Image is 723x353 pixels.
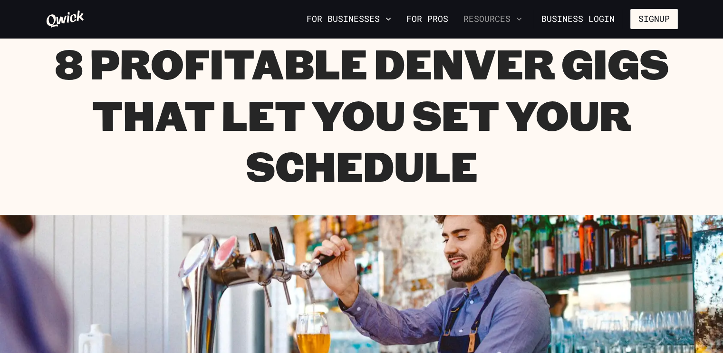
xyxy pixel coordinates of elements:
[403,11,452,27] a: For Pros
[303,11,395,27] button: For Businesses
[533,9,623,29] a: Business Login
[460,11,526,27] button: Resources
[46,38,678,191] h1: 8 Profitable Denver Gigs That Let You Set Your Schedule
[630,9,678,29] button: Signup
